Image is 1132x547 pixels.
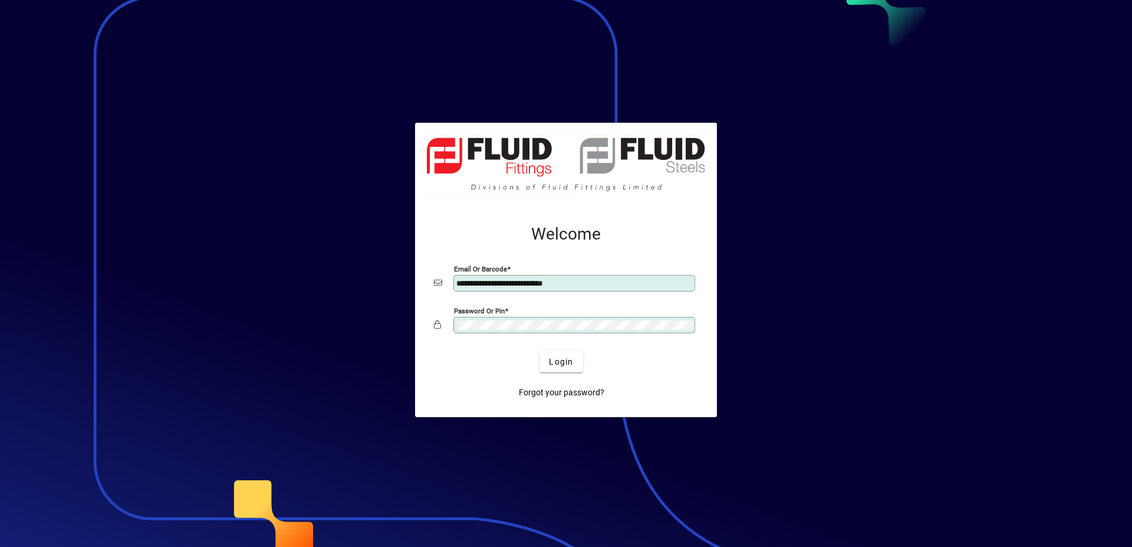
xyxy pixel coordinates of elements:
mat-label: Email or Barcode [454,265,507,273]
a: Forgot your password? [514,382,609,403]
span: Login [549,356,573,368]
h2: Welcome [434,224,698,244]
button: Login [539,351,583,372]
mat-label: Password or Pin [454,307,505,315]
span: Forgot your password? [519,386,604,399]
